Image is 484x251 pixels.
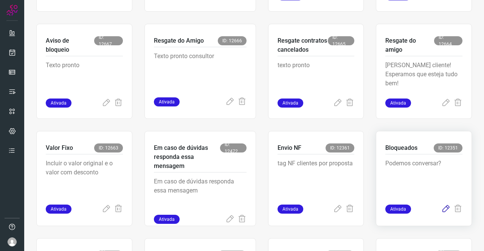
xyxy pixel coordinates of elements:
span: Ativada [385,205,411,214]
span: Ativada [154,97,180,106]
span: ID: 12665 [328,36,354,45]
span: Ativada [46,205,71,214]
p: Em caso de dúvidas responda essa mensagem [154,143,220,171]
p: texto pronto [278,61,355,99]
p: Resgate contratos cancelados [278,36,328,54]
p: Podemos conversar? [385,159,462,197]
p: Resgate do amigo [385,36,434,54]
span: ID: 12663 [94,143,123,152]
span: ID: 12666 [218,36,247,45]
span: ID: 12361 [326,143,354,152]
span: Ativada [278,99,303,108]
span: Ativada [46,99,71,108]
p: Incluir o valor original e o valor com desconto [46,159,123,197]
p: Texto pronto [46,61,123,99]
span: Ativada [154,215,180,224]
p: Envio NF [278,143,301,152]
span: ID: 12472 [220,143,247,152]
span: ID: 12664 [434,36,462,45]
p: Bloqueados [385,143,417,152]
span: Ativada [278,205,303,214]
p: [PERSON_NAME] cliente! Esperamos que esteja tudo bem! [385,61,462,99]
p: Texto pronto consultor [154,52,247,89]
p: Aviso de bloqueio [46,36,94,54]
p: Resgate do Amigo [154,36,204,45]
span: ID: 12667 [94,36,123,45]
p: Em caso de dúvidas responda essa mensagem [154,177,247,215]
span: ID: 12351 [434,143,462,152]
img: avatar-user-boy.jpg [8,237,17,246]
img: Logo [6,5,18,16]
p: tag NF clientes por proposta [278,159,355,197]
p: Valor Fixo [46,143,73,152]
span: Ativada [385,99,411,108]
